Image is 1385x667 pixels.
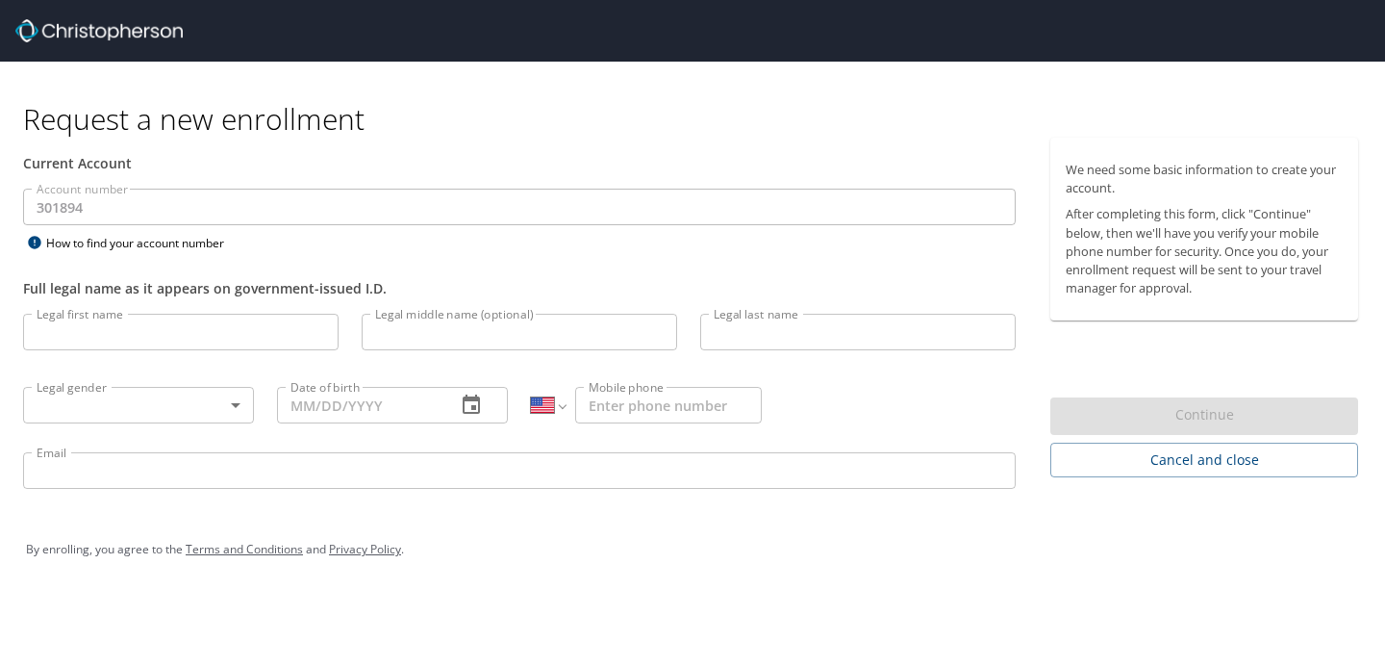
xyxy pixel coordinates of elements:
[1066,161,1343,197] p: We need some basic information to create your account.
[329,541,401,557] a: Privacy Policy
[23,231,264,255] div: How to find your account number
[23,153,1016,173] div: Current Account
[1050,443,1358,478] button: Cancel and close
[1066,449,1343,473] span: Cancel and close
[277,387,441,423] input: MM/DD/YYYY
[186,541,303,557] a: Terms and Conditions
[23,100,1373,138] h1: Request a new enrollment
[23,387,254,423] div: ​
[575,387,762,423] input: Enter phone number
[1066,205,1343,297] p: After completing this form, click "Continue" below, then we'll have you verify your mobile phone ...
[15,19,183,42] img: cbt logo
[23,278,1016,298] div: Full legal name as it appears on government-issued I.D.
[26,526,1359,574] div: By enrolling, you agree to the and .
